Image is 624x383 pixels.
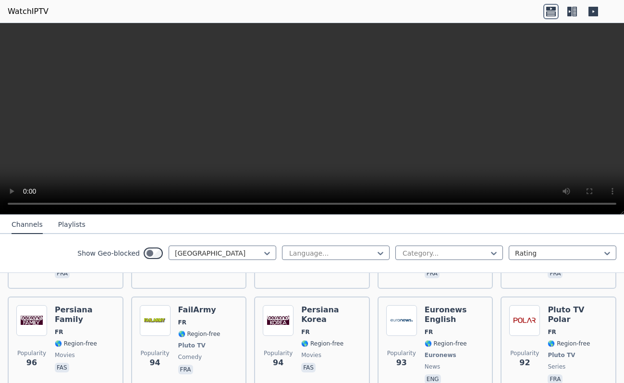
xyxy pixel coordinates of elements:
[509,305,540,336] img: Pluto TV Polar
[273,357,283,369] span: 94
[510,349,539,357] span: Popularity
[301,351,321,359] span: movies
[301,328,309,336] span: FR
[301,305,361,324] h6: Persiana Korea
[58,216,86,234] button: Playlists
[140,305,171,336] img: FailArmy
[301,340,343,347] span: 🌎 Region-free
[149,357,160,369] span: 94
[55,340,97,347] span: 🌎 Region-free
[425,363,440,371] span: news
[178,319,186,326] span: FR
[425,269,440,278] p: fra
[425,351,456,359] span: Euronews
[178,353,202,361] span: comedy
[548,340,590,347] span: 🌎 Region-free
[12,216,43,234] button: Channels
[548,305,608,324] h6: Pluto TV Polar
[386,305,417,336] img: Euronews English
[425,305,485,324] h6: Euronews English
[425,328,433,336] span: FR
[387,349,416,357] span: Popularity
[301,363,316,372] p: fas
[141,349,170,357] span: Popularity
[425,340,467,347] span: 🌎 Region-free
[263,305,294,336] img: Persiana Korea
[55,351,75,359] span: movies
[178,305,220,315] h6: FailArmy
[55,269,70,278] p: fra
[8,6,49,17] a: WatchIPTV
[548,328,556,336] span: FR
[519,357,530,369] span: 92
[264,349,293,357] span: Popularity
[548,269,563,278] p: fra
[178,365,193,374] p: fra
[16,305,47,336] img: Persiana Family
[55,328,63,336] span: FR
[55,305,115,324] h6: Persiana Family
[178,330,220,338] span: 🌎 Region-free
[17,349,46,357] span: Popularity
[26,357,37,369] span: 96
[178,342,206,349] span: Pluto TV
[548,363,565,371] span: series
[548,351,575,359] span: Pluto TV
[396,357,407,369] span: 93
[55,363,69,372] p: fas
[77,248,140,258] label: Show Geo-blocked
